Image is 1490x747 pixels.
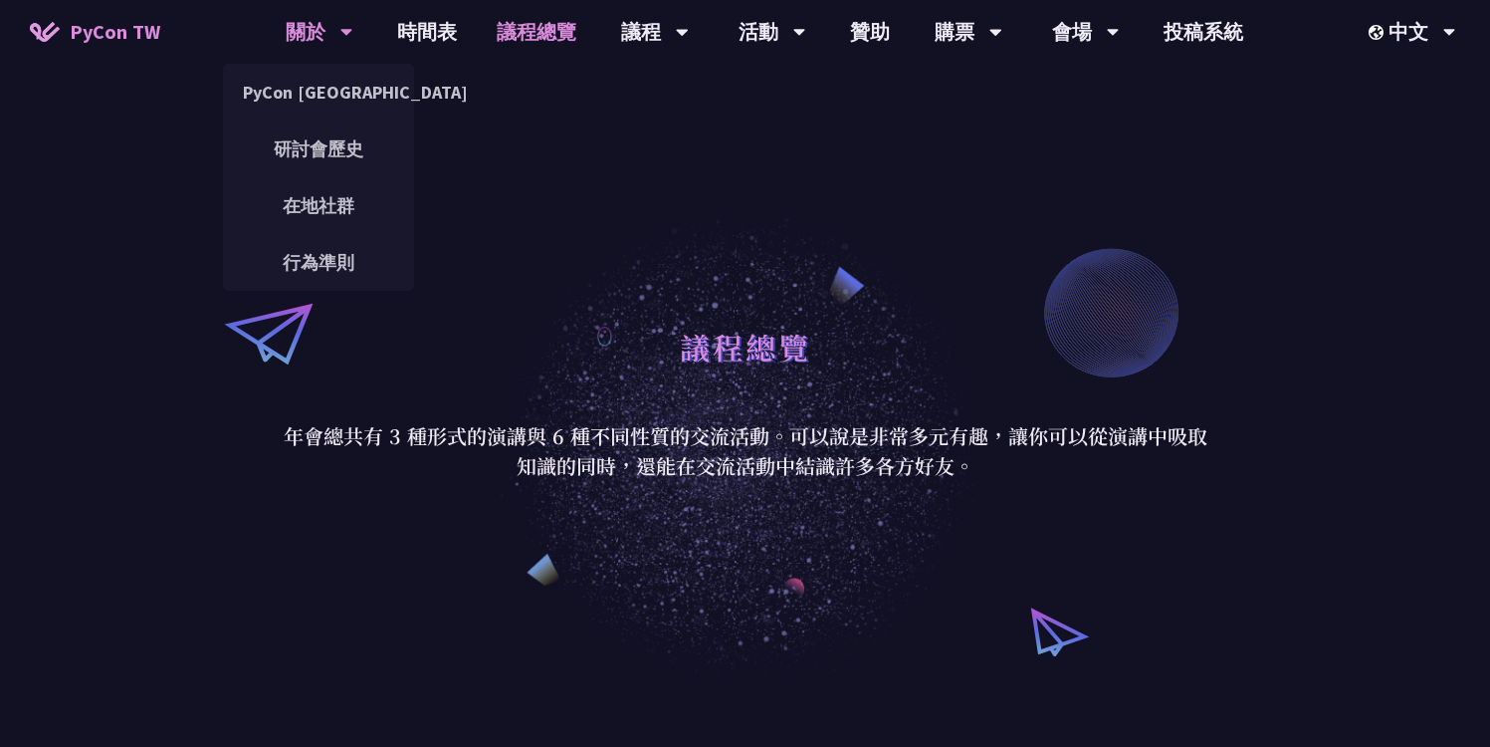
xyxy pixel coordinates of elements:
a: 在地社群 [223,182,414,229]
a: PyCon [GEOGRAPHIC_DATA] [223,69,414,116]
a: 行為準則 [223,239,414,286]
a: 研討會歷史 [223,125,414,172]
span: PyCon TW [70,17,160,47]
img: Locale Icon [1369,25,1388,40]
p: 年會總共有 3 種形式的演講與 6 種不同性質的交流活動。可以說是非常多元有趣，讓你可以從演講中吸取知識的同時，還能在交流活動中結識許多各方好友。 [283,421,1208,481]
img: Home icon of PyCon TW 2025 [30,22,60,42]
a: PyCon TW [10,7,180,57]
h1: 議程總覽 [680,317,811,376]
